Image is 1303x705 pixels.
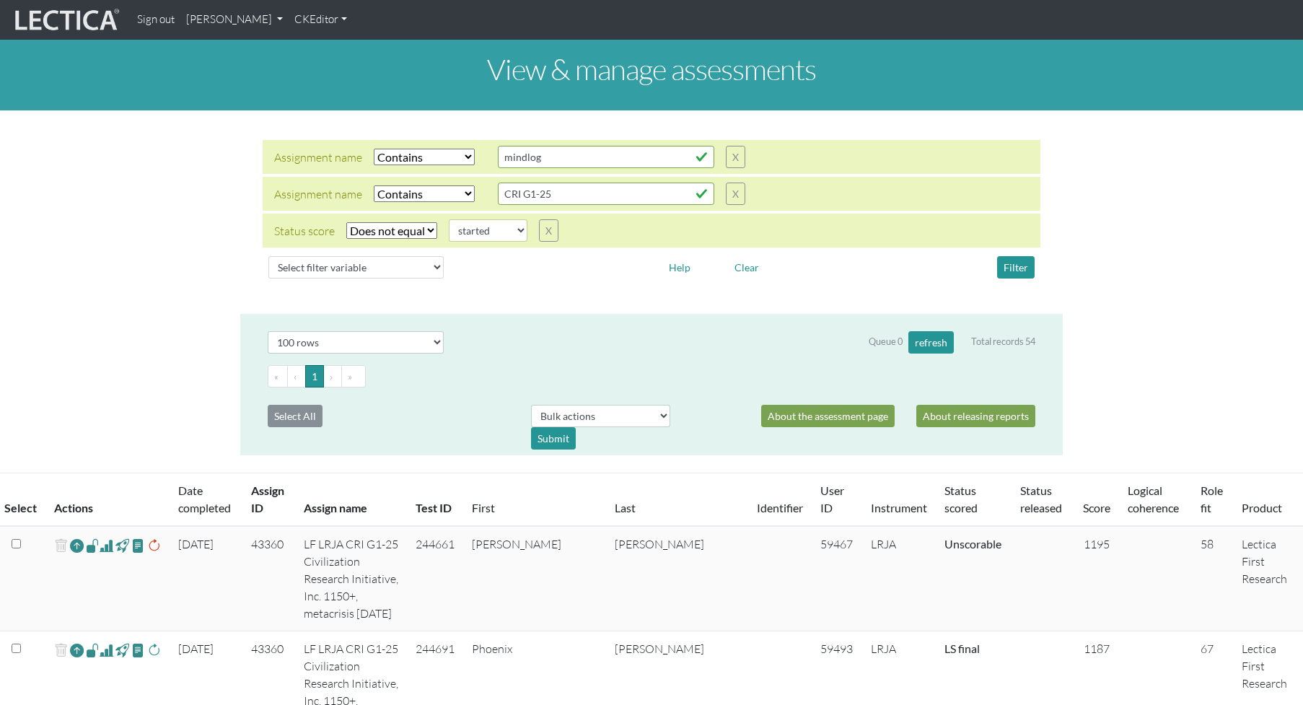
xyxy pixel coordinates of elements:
span: rescore [147,537,161,554]
a: Reopen [70,640,84,661]
span: view [86,641,100,658]
th: Assign ID [242,473,294,527]
td: 59467 [812,526,862,631]
span: Analyst score [100,641,113,659]
button: X [726,183,745,205]
button: Clear [728,256,765,279]
td: [DATE] [170,526,242,631]
td: 43360 [242,526,294,631]
td: 244661 [407,526,463,631]
a: Completed = assessment has been completed; CS scored = assessment has been CLAS scored; LS scored... [944,641,980,655]
a: Score [1083,501,1110,514]
span: 58 [1201,537,1214,551]
a: Last [615,501,636,514]
span: rescore [147,641,161,659]
a: Sign out [131,6,180,34]
div: Status score [274,222,335,240]
a: Identifier [757,501,803,514]
a: [PERSON_NAME] [180,6,289,34]
a: User ID [820,483,844,514]
td: LF LRJA CRI G1-25 Civilization Research Initiative, Inc. 1150+, metacrisis [DATE] [295,526,408,631]
img: lecticalive [12,6,120,34]
a: Instrument [871,501,927,514]
div: Submit [531,427,576,450]
a: Date completed [178,483,231,514]
a: About releasing reports [916,405,1035,427]
div: Assignment name [274,185,362,203]
div: Assignment name [274,149,362,166]
td: LRJA [862,526,936,631]
span: view [115,537,129,553]
span: 67 [1201,641,1214,656]
td: Lectica First Research [1233,526,1303,631]
a: Role fit [1201,483,1223,514]
button: Select All [268,405,323,427]
a: Help [662,259,697,273]
div: Queue 0 Total records 54 [869,331,1035,354]
a: First [472,501,495,514]
span: view [131,641,145,658]
a: Completed = assessment has been completed; CS scored = assessment has been CLAS scored; LS scored... [944,537,1001,551]
ul: Pagination [268,365,1035,387]
span: Analyst score [100,537,113,554]
a: Product [1242,501,1282,514]
a: About the assessment page [761,405,895,427]
span: 1195 [1084,537,1110,551]
span: 1187 [1084,641,1110,656]
a: Status released [1020,483,1062,514]
td: [PERSON_NAME] [463,526,606,631]
td: [PERSON_NAME] [606,526,748,631]
a: CKEditor [289,6,353,34]
span: delete [54,640,68,661]
button: Help [662,256,697,279]
th: Assign name [295,473,408,527]
a: Status scored [944,483,978,514]
button: X [726,146,745,168]
span: view [131,537,145,553]
th: Actions [45,473,170,527]
button: X [539,219,558,242]
button: Filter [997,256,1035,279]
a: Reopen [70,535,84,556]
th: Test ID [407,473,463,527]
button: refresh [908,331,954,354]
button: Go to page 1 [305,365,324,387]
span: delete [54,535,68,556]
span: view [115,641,129,658]
span: view [86,537,100,553]
a: Logical coherence [1128,483,1179,514]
